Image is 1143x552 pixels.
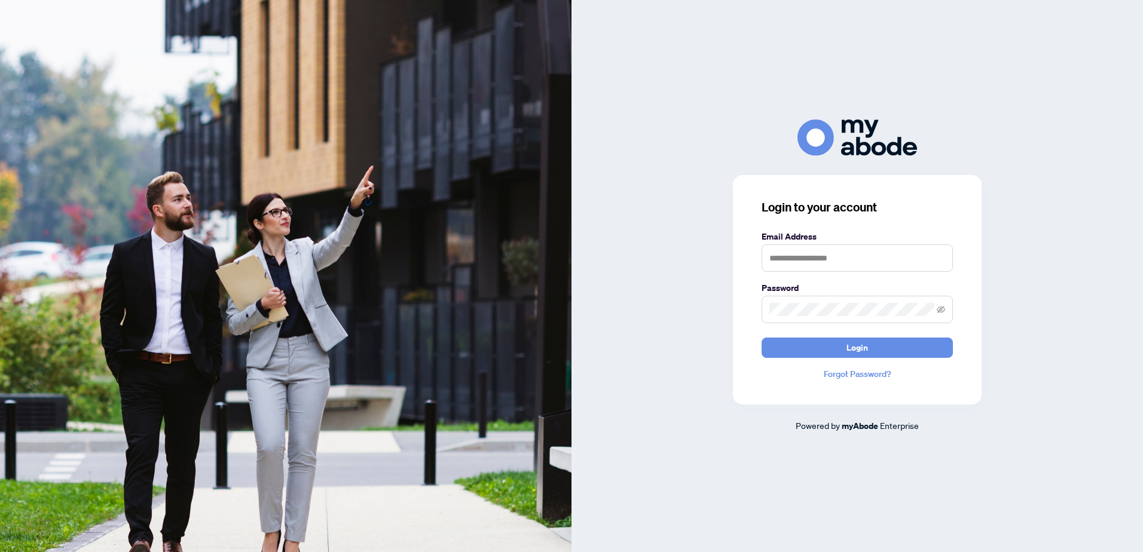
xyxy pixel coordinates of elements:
a: myAbode [842,419,878,433]
span: eye-invisible [937,305,945,314]
label: Email Address [762,230,953,243]
img: ma-logo [797,119,917,156]
label: Password [762,281,953,295]
h3: Login to your account [762,199,953,216]
span: Enterprise [880,420,919,431]
a: Forgot Password? [762,367,953,381]
button: Login [762,338,953,358]
span: Login [846,338,868,357]
span: Powered by [796,420,840,431]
